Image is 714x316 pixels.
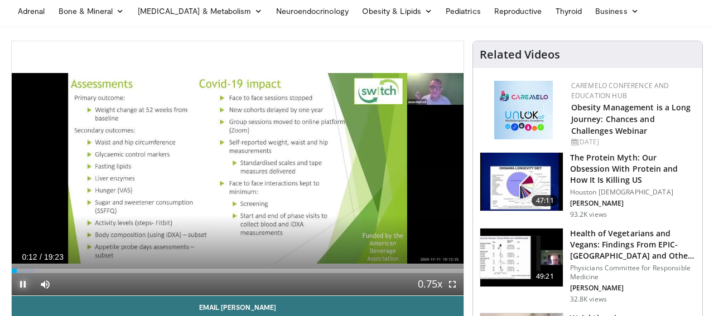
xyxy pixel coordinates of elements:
img: b7b8b05e-5021-418b-a89a-60a270e7cf82.150x105_q85_crop-smart_upscale.jpg [480,153,563,211]
p: [PERSON_NAME] [570,199,696,208]
span: 0:12 [22,252,37,261]
img: 606f2b51-b844-428b-aa21-8c0c72d5a896.150x105_q85_crop-smart_upscale.jpg [480,229,563,286]
p: Houston [DEMOGRAPHIC_DATA] [570,188,696,197]
h4: Related Videos [480,48,560,61]
p: [PERSON_NAME] [570,284,696,293]
button: Fullscreen [441,273,464,295]
span: / [40,252,42,261]
p: 32.8K views [570,295,607,304]
button: Mute [34,273,56,295]
p: Physicians Committee for Responsible Medicine [570,264,696,281]
p: 93.2K views [570,210,607,219]
a: 49:21 Health of Vegetarians and Vegans: Findings From EPIC-[GEOGRAPHIC_DATA] and Othe… Physicians... [480,228,696,304]
button: Pause [12,273,34,295]
h3: The Protein Myth: Our Obsession With Protein and How It Is Killing US [570,152,696,186]
div: Progress Bar [12,269,464,273]
span: 19:23 [44,252,64,261]
a: CaReMeLO Conference and Education Hub [571,81,669,100]
img: 45df64a9-a6de-482c-8a90-ada250f7980c.png.150x105_q85_autocrop_double_scale_upscale_version-0.2.jpg [494,81,553,139]
div: [DATE] [571,137,693,147]
video-js: Video Player [12,41,464,296]
span: 49:21 [532,271,558,282]
h3: Health of Vegetarians and Vegans: Findings From EPIC-[GEOGRAPHIC_DATA] and Othe… [570,228,696,261]
a: 47:11 The Protein Myth: Our Obsession With Protein and How It Is Killing US Houston [DEMOGRAPHIC_... [480,152,696,219]
button: Playback Rate [419,273,441,295]
span: 47:11 [532,195,558,206]
a: Obesity Management is a Long Journey: Chances and Challenges Webinar [571,102,691,136]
